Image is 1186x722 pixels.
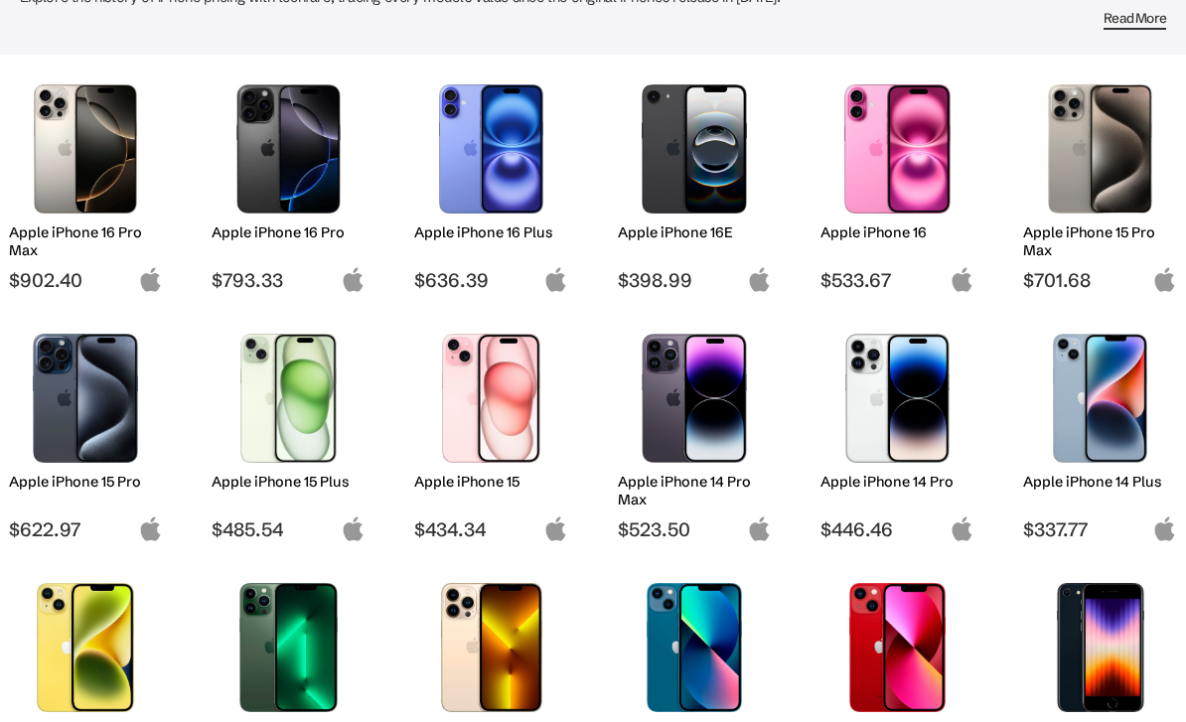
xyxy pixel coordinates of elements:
h2: Apple iPhone 16 Pro [212,223,366,241]
img: iPhone 13 mini [835,583,960,712]
img: apple-logo [747,516,772,541]
h2: Apple iPhone 15 Plus [212,473,366,491]
img: iPhone SE 3rd Gen [1038,583,1162,712]
img: apple-logo [543,516,568,541]
img: apple-logo [341,267,366,292]
a: iPhone 16 Plus Apple iPhone 16 Plus $636.39 apple-logo [406,74,577,292]
img: apple-logo [138,267,163,292]
h2: Apple iPhone 16 [820,223,974,241]
span: $636.39 [414,268,568,292]
span: Read More [1104,10,1166,30]
img: iPhone 16 Pro Max [24,84,148,214]
img: iPhone 14 Pro Max [633,334,757,463]
span: $701.68 [1023,268,1177,292]
span: $485.54 [212,517,366,541]
img: iPhone 16E [633,84,757,214]
h2: Apple iPhone 15 [414,473,568,491]
h2: Apple iPhone 14 Plus [1023,473,1177,491]
span: $398.99 [618,268,772,292]
img: apple-logo [950,516,974,541]
a: iPhone 16E Apple iPhone 16E $398.99 apple-logo [609,74,780,292]
a: iPhone 14 Pro Max Apple iPhone 14 Pro Max $523.50 apple-logo [609,324,780,541]
img: iPhone 14 [24,583,148,712]
a: iPhone 14 Plus Apple iPhone 14 Plus $337.77 apple-logo [1015,324,1186,541]
img: apple-logo [138,516,163,541]
img: apple-logo [1152,267,1177,292]
img: iPhone 16 Plus [429,84,553,214]
img: iPhone 14 Pro [835,334,960,463]
img: iPhone 15 Pro Max [1038,84,1162,214]
h2: Apple iPhone 16 Plus [414,223,568,241]
span: $337.77 [1023,517,1177,541]
span: $902.40 [9,268,163,292]
img: iPhone 13 [633,583,757,712]
span: $793.33 [212,268,366,292]
span: $523.50 [618,517,772,541]
img: iPhone 16 [835,84,960,214]
img: iPhone 15 Plus [226,334,351,463]
img: apple-logo [341,516,366,541]
h2: Apple iPhone 14 Pro [820,473,974,491]
a: iPhone 15 Pro Max Apple iPhone 15 Pro Max $701.68 apple-logo [1015,74,1186,292]
img: iPhone 16 Pro [226,84,351,214]
img: iPhone 14 Plus [1038,334,1162,463]
a: iPhone 15 Plus Apple iPhone 15 Plus $485.54 apple-logo [203,324,373,541]
img: iPhone 15 Pro [24,334,148,463]
h2: Apple iPhone 15 Pro Max [1023,223,1177,259]
a: iPhone 16 Pro Apple iPhone 16 Pro $793.33 apple-logo [203,74,373,292]
h2: Apple iPhone 15 Pro [9,473,163,491]
img: apple-logo [543,267,568,292]
img: iPhone 15 [429,334,553,463]
img: iPhone 13 Pro Max [226,583,351,712]
img: iPhone 13 Pro [429,583,553,712]
h2: Apple iPhone 14 Pro Max [618,473,772,508]
a: iPhone 14 Pro Apple iPhone 14 Pro $446.46 apple-logo [812,324,982,541]
h2: Apple iPhone 16 Pro Max [9,223,163,259]
a: iPhone 16 Apple iPhone 16 $533.67 apple-logo [812,74,982,292]
span: $622.97 [9,517,163,541]
span: $446.46 [820,517,974,541]
span: $533.67 [820,268,974,292]
h2: Apple iPhone 16E [618,223,772,241]
div: Read More [20,10,1166,27]
img: apple-logo [747,267,772,292]
a: iPhone 15 Apple iPhone 15 $434.34 apple-logo [406,324,577,541]
span: $434.34 [414,517,568,541]
img: apple-logo [950,267,974,292]
img: apple-logo [1152,516,1177,541]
